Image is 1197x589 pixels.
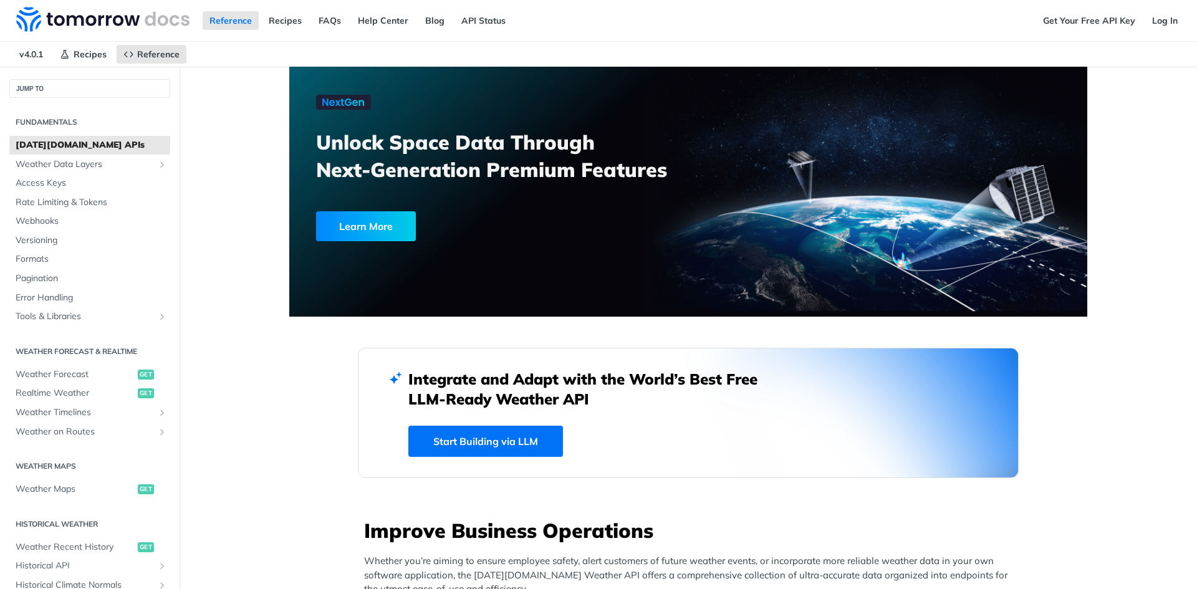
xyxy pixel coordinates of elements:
span: Reference [137,49,180,60]
span: Weather on Routes [16,426,154,438]
h2: Weather Forecast & realtime [9,346,170,357]
span: v4.0.1 [12,45,50,64]
a: Realtime Weatherget [9,384,170,403]
button: Show subpages for Weather Data Layers [157,160,167,170]
span: Weather Recent History [16,541,135,553]
h2: Historical Weather [9,519,170,530]
span: get [138,484,154,494]
a: Weather TimelinesShow subpages for Weather Timelines [9,403,170,422]
span: Versioning [16,234,167,247]
button: Show subpages for Tools & Libraries [157,312,167,322]
a: Log In [1145,11,1185,30]
span: Webhooks [16,215,167,227]
a: Weather Forecastget [9,365,170,384]
a: API Status [454,11,512,30]
a: Error Handling [9,289,170,307]
h2: Fundamentals [9,117,170,128]
span: Pagination [16,272,167,285]
a: Webhooks [9,212,170,231]
a: Weather Recent Historyget [9,538,170,557]
a: Versioning [9,231,170,250]
a: Reference [117,45,186,64]
a: Recipes [53,45,113,64]
h2: Integrate and Adapt with the World’s Best Free LLM-Ready Weather API [408,369,776,409]
h3: Improve Business Operations [364,517,1019,544]
span: Access Keys [16,177,167,189]
span: Rate Limiting & Tokens [16,196,167,209]
a: Formats [9,250,170,269]
a: Rate Limiting & Tokens [9,193,170,212]
a: Tools & LibrariesShow subpages for Tools & Libraries [9,307,170,326]
span: Weather Timelines [16,406,154,419]
span: Historical API [16,560,154,572]
a: Access Keys [9,174,170,193]
span: Weather Data Layers [16,158,154,171]
a: Blog [418,11,451,30]
h2: Weather Maps [9,461,170,472]
a: Recipes [262,11,309,30]
a: Pagination [9,269,170,288]
span: get [138,388,154,398]
span: [DATE][DOMAIN_NAME] APIs [16,139,167,151]
span: Weather Maps [16,483,135,496]
h3: Unlock Space Data Through Next-Generation Premium Features [316,128,702,183]
button: Show subpages for Weather Timelines [157,408,167,418]
span: get [138,370,154,380]
a: Help Center [351,11,415,30]
span: get [138,542,154,552]
a: Learn More [316,211,625,241]
a: Reference [203,11,259,30]
a: FAQs [312,11,348,30]
button: JUMP TO [9,79,170,98]
span: Recipes [74,49,107,60]
span: Realtime Weather [16,387,135,400]
button: Show subpages for Weather on Routes [157,427,167,437]
span: Tools & Libraries [16,310,154,323]
a: Weather on RoutesShow subpages for Weather on Routes [9,423,170,441]
span: Error Handling [16,292,167,304]
a: Get Your Free API Key [1036,11,1142,30]
a: Weather Mapsget [9,480,170,499]
a: Weather Data LayersShow subpages for Weather Data Layers [9,155,170,174]
a: Historical APIShow subpages for Historical API [9,557,170,575]
a: Start Building via LLM [408,426,563,457]
div: Learn More [316,211,416,241]
button: Show subpages for Historical API [157,561,167,571]
span: Weather Forecast [16,368,135,381]
a: [DATE][DOMAIN_NAME] APIs [9,136,170,155]
img: Tomorrow.io Weather API Docs [16,7,190,32]
img: NextGen [316,95,371,110]
span: Formats [16,253,167,266]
